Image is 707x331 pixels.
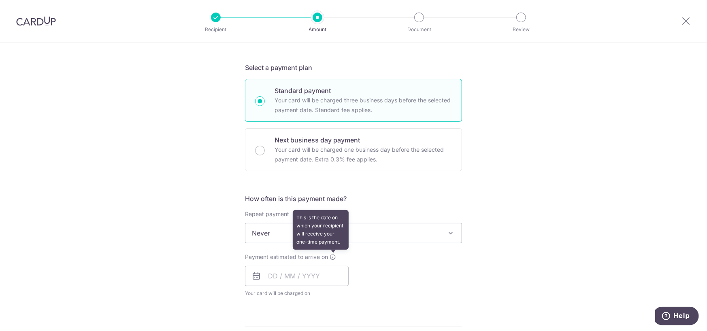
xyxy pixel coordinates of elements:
[245,266,349,286] input: DD / MM / YYYY
[275,95,452,115] p: Your card will be charged three business days before the selected payment date. Standard fee appl...
[245,194,462,204] h5: How often is this payment made?
[389,25,449,34] p: Document
[491,25,551,34] p: Review
[655,307,699,327] iframe: Opens a widget where you can find more information
[245,289,349,297] span: Your card will be charged on
[293,210,349,250] div: This is the date on which your recipient will receive your one-time payment.
[245,63,462,72] h5: Select a payment plan
[16,16,56,26] img: CardUp
[245,253,328,261] span: Payment estimated to arrive on
[245,210,289,218] label: Repeat payment
[275,145,452,164] p: Your card will be charged one business day before the selected payment date. Extra 0.3% fee applies.
[275,86,452,95] p: Standard payment
[275,135,452,145] p: Next business day payment
[186,25,246,34] p: Recipient
[245,223,462,243] span: Never
[245,223,462,243] span: Never
[287,25,347,34] p: Amount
